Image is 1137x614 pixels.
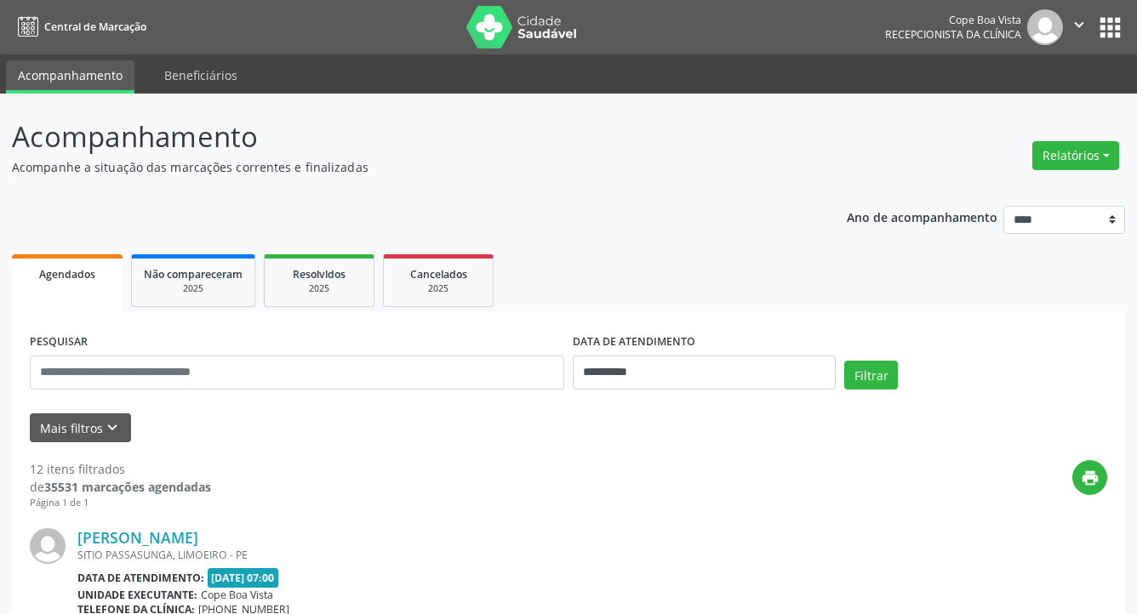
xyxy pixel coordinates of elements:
button: Relatórios [1032,141,1119,170]
span: [DATE] 07:00 [208,568,279,588]
span: Recepcionista da clínica [885,27,1021,42]
a: Central de Marcação [12,13,146,41]
div: Cope Boa Vista [885,13,1021,27]
span: Cancelados [410,267,467,281]
button: print [1072,460,1107,495]
button: Filtrar [844,361,898,389]
a: Beneficiários [152,60,249,90]
div: 2025 [277,282,362,295]
button:  [1063,9,1095,45]
img: img [1027,9,1063,45]
button: apps [1095,13,1125,43]
label: PESQUISAR [30,329,88,355]
img: img [30,528,66,564]
i: keyboard_arrow_down [103,418,122,437]
a: Acompanhamento [6,60,134,94]
div: 2025 [144,282,243,295]
p: Ano de acompanhamento [847,206,997,227]
span: Central de Marcação [44,20,146,34]
button: Mais filtroskeyboard_arrow_down [30,413,131,443]
span: Resolvidos [293,267,346,281]
p: Acompanhamento [12,116,791,158]
div: SITIO PASSASUNGA, LIMOEIRO - PE [77,548,852,562]
div: 2025 [396,282,481,295]
span: Agendados [39,267,95,281]
i: print [1081,469,1100,487]
label: DATA DE ATENDIMENTO [573,329,695,355]
div: Página 1 de 1 [30,496,211,510]
span: Não compareceram [144,267,243,281]
span: Cope Boa Vista [201,588,273,602]
a: [PERSON_NAME] [77,528,198,547]
i:  [1070,15,1088,34]
p: Acompanhe a situação das marcações correntes e finalizadas [12,158,791,176]
b: Unidade executante: [77,588,197,602]
div: de [30,478,211,496]
strong: 35531 marcações agendadas [44,479,211,495]
div: 12 itens filtrados [30,460,211,478]
b: Data de atendimento: [77,571,204,585]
